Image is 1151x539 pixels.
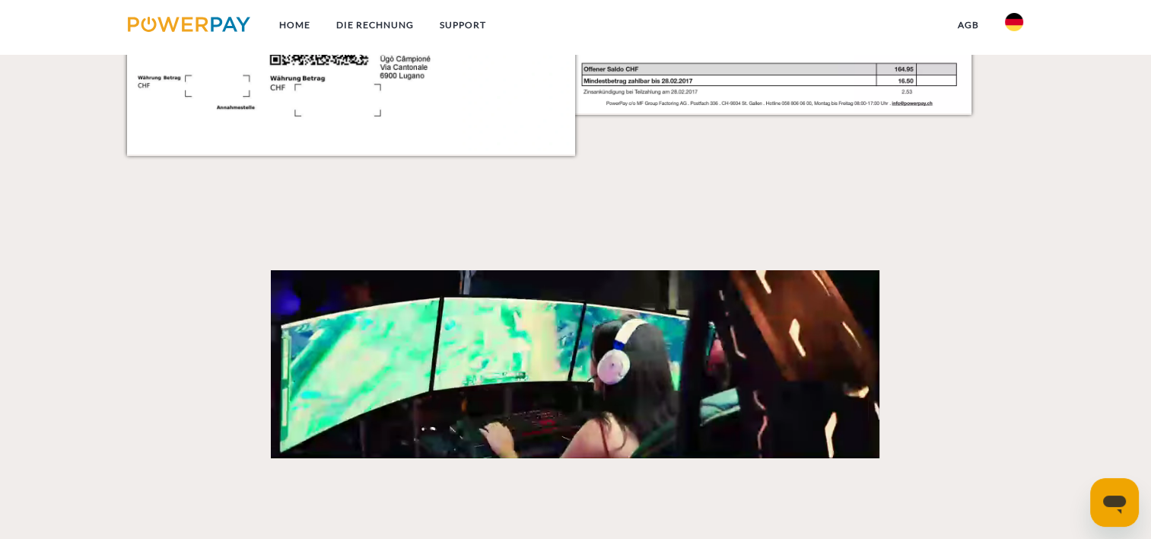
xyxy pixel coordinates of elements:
img: logo-powerpay.svg [128,17,250,32]
a: Home [266,11,323,39]
a: agb [945,11,992,39]
iframe: Schaltfläche zum Öffnen des Messaging-Fensters [1090,478,1139,527]
a: DIE RECHNUNG [323,11,427,39]
img: de [1005,13,1023,31]
a: Fallback Image [127,270,1023,458]
a: SUPPORT [427,11,499,39]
